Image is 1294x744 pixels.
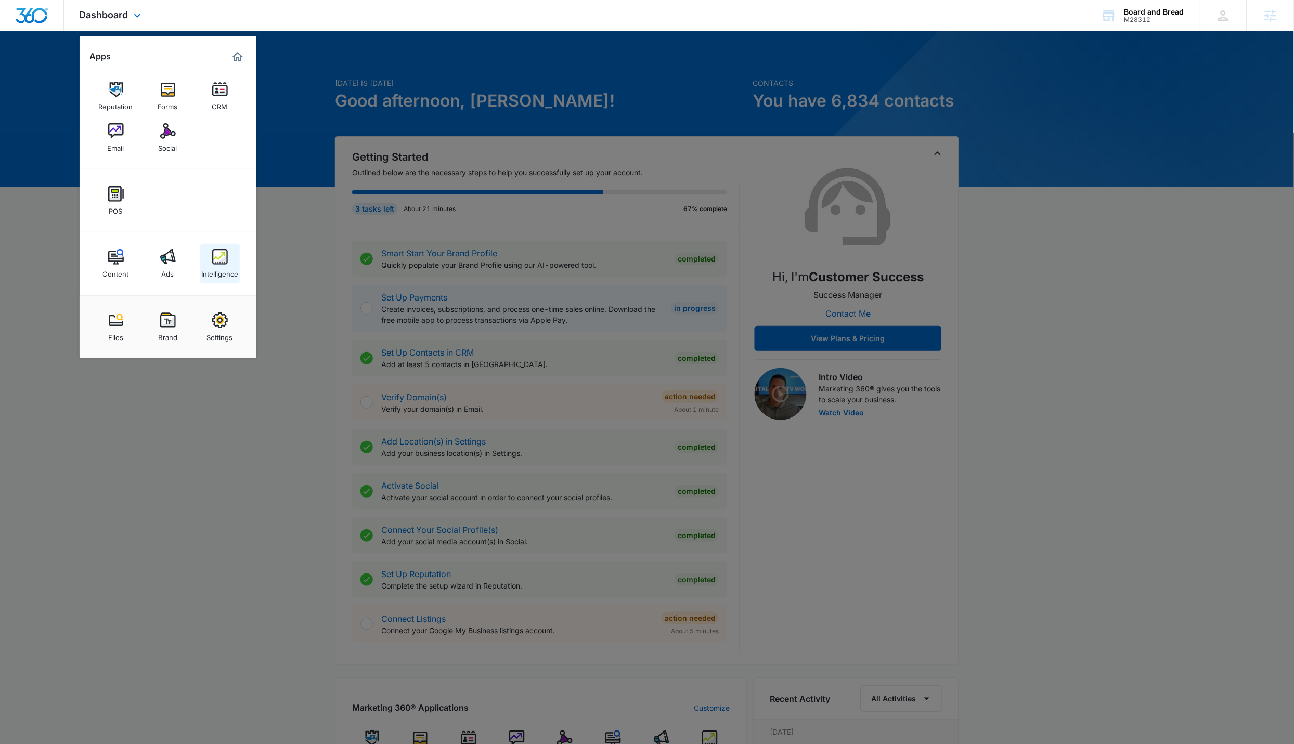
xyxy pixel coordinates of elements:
[99,97,133,111] div: Reputation
[148,307,188,347] a: Brand
[207,328,233,342] div: Settings
[80,9,128,20] span: Dashboard
[200,244,240,283] a: Intelligence
[201,265,238,278] div: Intelligence
[96,118,136,158] a: Email
[229,48,246,65] a: Marketing 360® Dashboard
[96,181,136,220] a: POS
[212,97,228,111] div: CRM
[200,307,240,347] a: Settings
[148,118,188,158] a: Social
[96,76,136,116] a: Reputation
[159,139,177,152] div: Social
[109,202,123,215] div: POS
[158,97,178,111] div: Forms
[90,51,111,61] h2: Apps
[1124,8,1184,16] div: account name
[1124,16,1184,23] div: account id
[103,265,129,278] div: Content
[148,76,188,116] a: Forms
[148,244,188,283] a: Ads
[96,244,136,283] a: Content
[200,76,240,116] a: CRM
[108,139,124,152] div: Email
[162,265,174,278] div: Ads
[96,307,136,347] a: Files
[108,328,123,342] div: Files
[158,328,177,342] div: Brand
